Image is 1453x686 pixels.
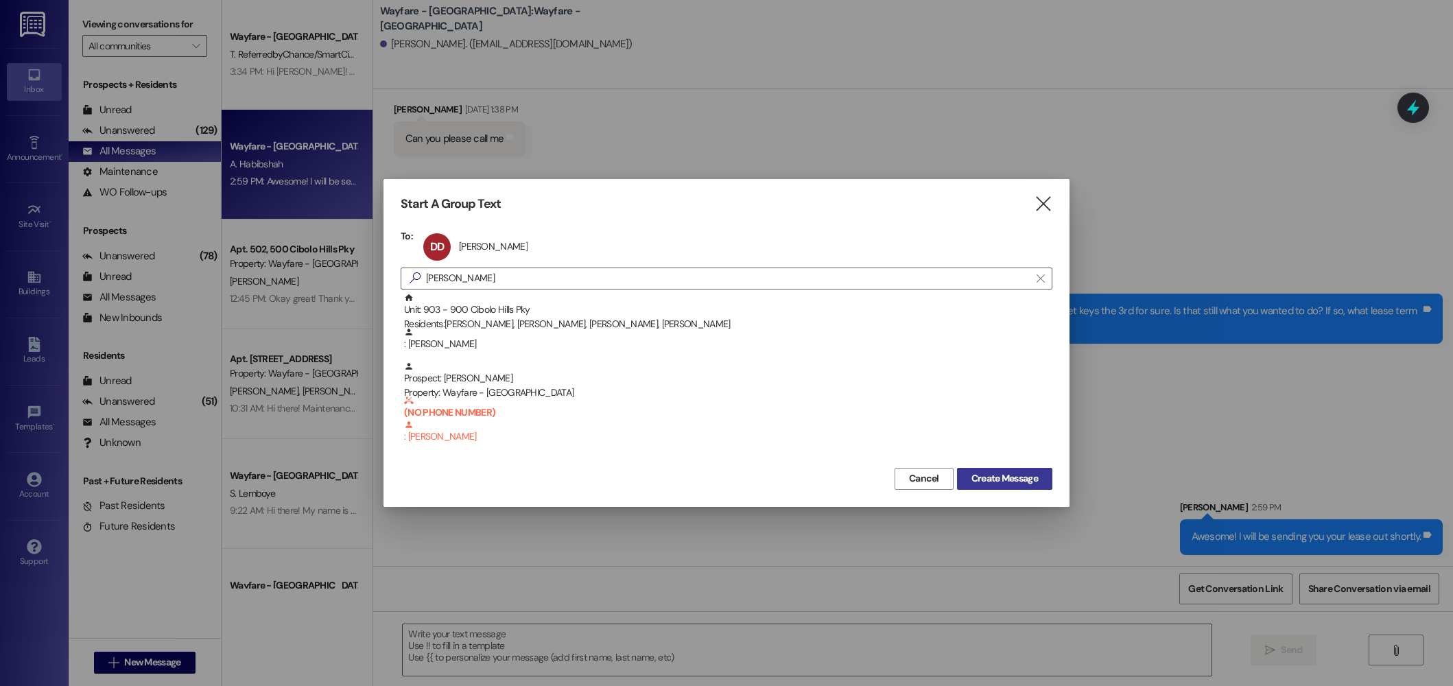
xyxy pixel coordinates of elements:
[404,327,1052,351] div: : [PERSON_NAME]
[401,327,1052,362] div: : [PERSON_NAME]
[459,240,528,252] div: [PERSON_NAME]
[404,293,1052,332] div: Unit: 903 - 900 Cibolo Hills Pky
[1030,268,1052,289] button: Clear text
[430,239,444,254] span: DD
[426,269,1030,288] input: Search for any contact or apartment
[401,362,1052,396] div: Prospect: [PERSON_NAME]Property: Wayfare - [GEOGRAPHIC_DATA]
[909,471,939,486] span: Cancel
[957,468,1052,490] button: Create Message
[401,293,1052,327] div: Unit: 903 - 900 Cibolo Hills PkyResidents:[PERSON_NAME], [PERSON_NAME], [PERSON_NAME], [PERSON_NAME]
[404,396,1052,418] b: (NO PHONE NUMBER)
[404,396,1052,445] div: : [PERSON_NAME]
[401,196,501,212] h3: Start A Group Text
[404,362,1052,401] div: Prospect: [PERSON_NAME]
[971,471,1038,486] span: Create Message
[401,230,413,242] h3: To:
[404,317,1052,331] div: Residents: [PERSON_NAME], [PERSON_NAME], [PERSON_NAME], [PERSON_NAME]
[1037,273,1044,284] i: 
[1034,197,1052,211] i: 
[401,396,1052,430] div: (NO PHONE NUMBER) : [PERSON_NAME]
[404,386,1052,400] div: Property: Wayfare - [GEOGRAPHIC_DATA]
[404,271,426,285] i: 
[895,468,954,490] button: Cancel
